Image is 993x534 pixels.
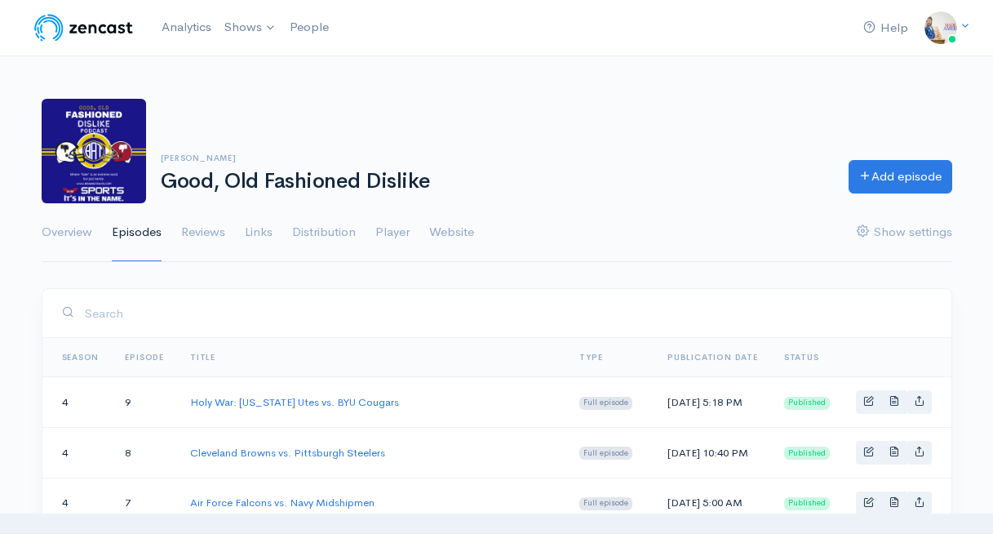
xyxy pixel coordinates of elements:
[190,496,375,510] a: Air Force Falcons vs. Navy Midshipmen
[856,492,932,515] div: Basic example
[579,352,602,363] a: Type
[112,427,177,478] td: 8
[375,203,410,262] a: Player
[938,478,977,518] iframe: gist-messenger-bubble-iframe
[42,377,113,428] td: 4
[161,154,829,162] h6: [PERSON_NAME]
[654,478,771,528] td: [DATE] 5:00 AM
[32,11,135,44] img: ZenCast Logo
[190,446,385,460] a: Cleveland Browns vs. Pittsburgh Steelers
[84,296,932,330] input: Search
[155,10,218,45] a: Analytics
[218,10,283,46] a: Shows
[292,203,356,262] a: Distribution
[42,203,92,262] a: Overview
[784,352,819,363] span: Status
[857,203,952,262] a: Show settings
[667,352,758,363] a: Publication date
[42,427,113,478] td: 4
[125,352,164,363] a: Episode
[579,447,632,460] span: Full episode
[857,11,915,46] a: Help
[112,377,177,428] td: 9
[856,441,932,465] div: Basic example
[784,397,830,410] span: Published
[190,395,399,409] a: Holy War: [US_STATE] Utes vs. BYU Cougars
[924,11,957,44] img: ...
[190,352,215,363] a: Title
[654,377,771,428] td: [DATE] 5:18 PM
[579,497,632,510] span: Full episode
[112,478,177,528] td: 7
[579,397,632,410] span: Full episode
[181,203,225,262] a: Reviews
[62,352,100,363] a: Season
[784,447,830,460] span: Published
[245,203,273,262] a: Links
[856,390,932,414] div: Basic example
[784,497,830,510] span: Published
[654,427,771,478] td: [DATE] 10:40 PM
[42,478,113,528] td: 4
[112,203,162,262] a: Episodes
[283,10,335,45] a: People
[161,170,829,194] h1: Good, Old Fashioned Dislike
[849,160,952,194] a: Add episode
[429,203,474,262] a: Website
